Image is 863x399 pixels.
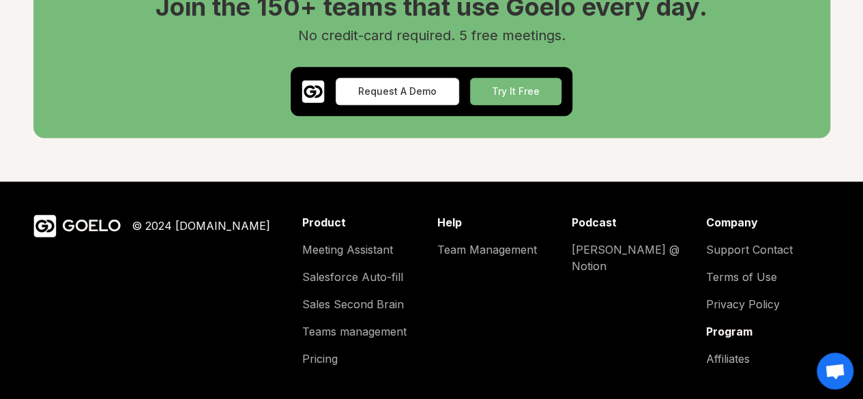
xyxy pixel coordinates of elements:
img: Goelo Logo [33,214,57,237]
div: Podcast [572,214,695,231]
a: Support Contact [706,241,830,258]
div: Open chat [817,353,853,389]
a: Sales Second Brain [302,296,426,312]
a: GOELO [33,214,121,237]
a: [PERSON_NAME] @ Notion [572,241,695,274]
div: Program [706,323,830,340]
div: Help [437,214,560,231]
a: Team Management [437,241,560,258]
a: Teams management [302,323,426,340]
button: Request A Demo [336,78,459,105]
a: Meeting Assistant [302,241,426,258]
a: Affiliates [706,351,830,367]
div: No credit-card required. 5 free meetings. [298,20,566,45]
a: Terms of Use [706,269,830,285]
div: © 2024 [DOMAIN_NAME] [132,218,270,234]
div: Product [302,214,426,231]
a: Privacy Policy [706,296,830,312]
img: Goelo Logo [302,78,325,105]
div: Company [706,214,830,231]
a: Pricing [302,351,426,367]
a: Salesforce Auto-fill [302,269,426,285]
div: GOELO [62,215,121,237]
button: Try It Free [470,78,561,105]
